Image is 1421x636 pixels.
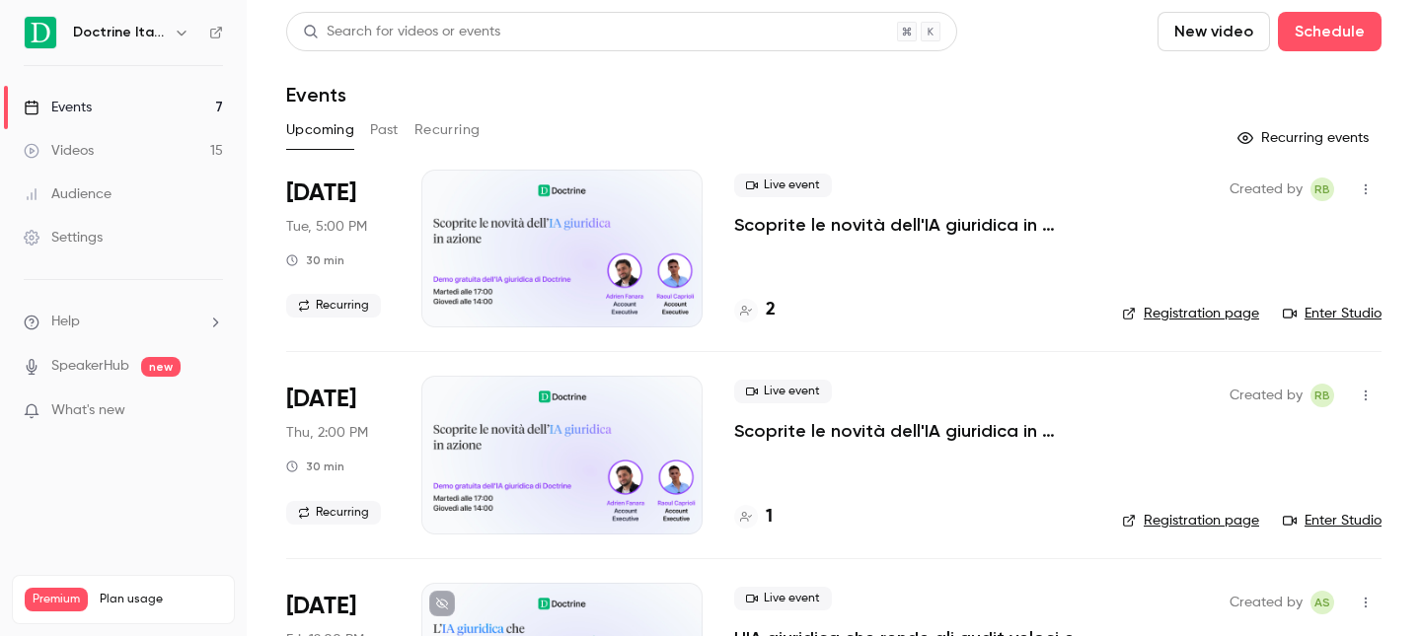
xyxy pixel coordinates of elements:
a: Enter Studio [1283,511,1382,530]
button: Upcoming [286,114,354,146]
span: Created by [1230,591,1303,614]
a: Enter Studio [1283,304,1382,323]
h1: Events [286,83,346,106]
button: Schedule [1278,12,1382,51]
div: Sep 23 Tue, 5:00 PM (Europe/Paris) [286,170,390,327]
span: Live event [734,587,832,610]
span: Recurring [286,501,381,525]
span: Created by [1230,177,1303,201]
h4: 1 [766,504,773,530]
span: Tue, 5:00 PM [286,217,367,237]
div: 30 min [286,252,344,268]
div: Audience [24,184,112,204]
span: Romain Ballereau [1310,177,1334,201]
h4: 2 [766,297,776,323]
span: Created by [1230,384,1303,407]
h6: Doctrine Italia [73,23,166,42]
span: Romain Ballereau [1310,384,1334,407]
a: Registration page [1122,511,1259,530]
span: Plan usage [100,592,222,607]
span: [DATE] [286,384,356,415]
a: 2 [734,297,776,323]
a: 1 [734,504,773,530]
span: [DATE] [286,591,356,622]
button: Past [370,114,399,146]
span: Thu, 2:00 PM [286,423,368,443]
span: Premium [25,588,88,611]
div: Settings [24,228,103,247]
iframe: Noticeable Trigger [199,402,223,420]
span: Recurring [286,294,381,318]
button: Recurring [414,114,481,146]
span: [DATE] [286,177,356,209]
span: What's new [51,400,125,421]
span: new [141,357,181,377]
span: RB [1314,177,1330,201]
div: 30 min [286,459,344,474]
a: Scoprite le novità dell'IA giuridica in azione [734,213,1090,237]
span: Live event [734,174,832,197]
span: Adriano Spatola [1310,591,1334,614]
span: Help [51,312,80,332]
a: Scoprite le novità dell'IA giuridica in azione [734,419,1090,443]
a: Registration page [1122,304,1259,323]
span: RB [1314,384,1330,407]
span: AS [1314,591,1330,614]
a: SpeakerHub [51,356,129,377]
div: Videos [24,141,94,161]
div: Search for videos or events [303,22,500,42]
img: Doctrine Italia [25,17,56,48]
div: Events [24,98,92,117]
button: New video [1158,12,1270,51]
span: Live event [734,380,832,403]
li: help-dropdown-opener [24,312,223,332]
button: Recurring events [1229,122,1382,154]
div: Sep 25 Thu, 2:00 PM (Europe/Paris) [286,376,390,533]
